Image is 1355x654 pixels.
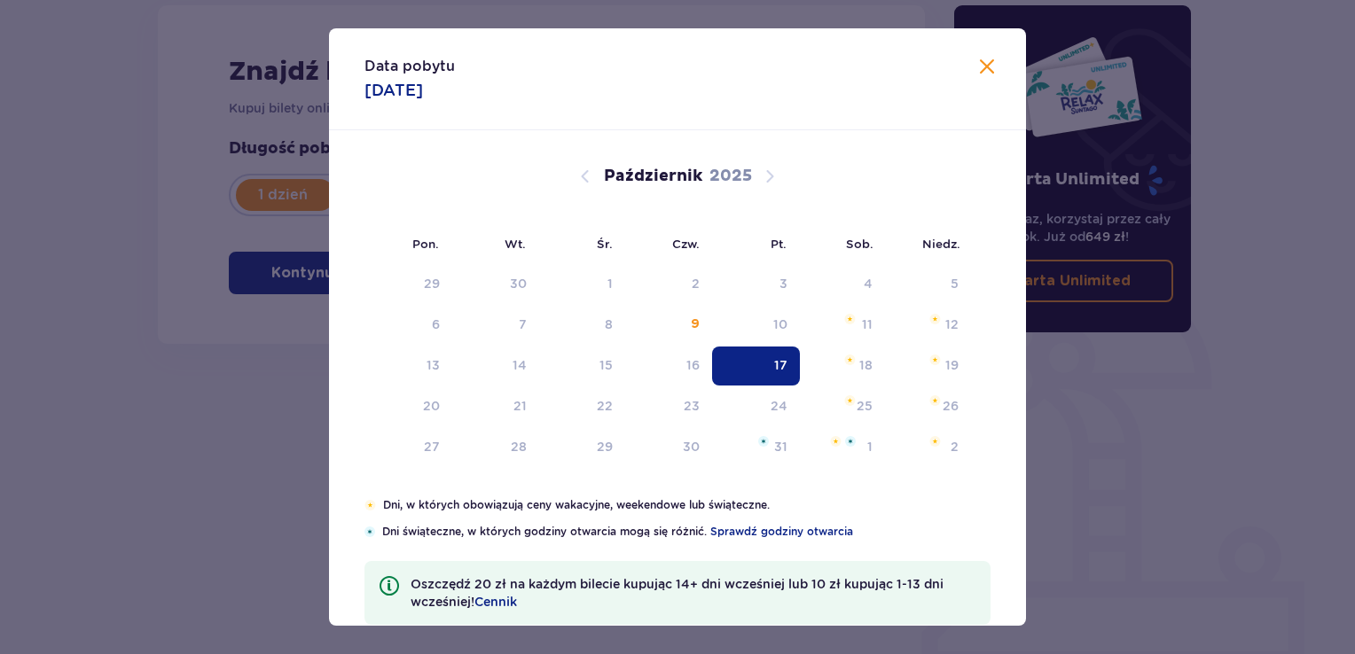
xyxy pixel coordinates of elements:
[364,500,376,510] img: Pomarańczowa gwiazdka
[452,387,540,426] td: wtorek, 21 października 2025
[625,346,713,385] td: czwartek, 16 października 2025
[625,306,713,345] td: czwartek, 9 października 2025
[712,306,800,345] td: piątek, 10 października 2025
[929,395,941,406] img: Pomarańczowa gwiazdka
[862,315,873,333] div: 11
[539,428,625,467] td: środa, 29 października 2025
[773,315,787,333] div: 10
[597,237,613,251] small: Śr.
[800,265,886,304] td: Data niedostępna. sobota, 4 października 2025
[686,356,700,374] div: 16
[774,356,787,374] div: 17
[474,593,517,611] a: Cennik
[857,397,873,415] div: 25
[771,237,787,251] small: Pt.
[364,80,423,101] p: [DATE]
[712,387,800,426] td: piątek, 24 października 2025
[427,356,440,374] div: 13
[411,575,976,611] p: Oszczędź 20 zł na każdym bilecie kupując 14+ dni wcześniej lub 10 zł kupując 1-13 dni wcześniej!
[364,346,452,385] td: poniedziałek, 13 października 2025
[575,166,596,187] button: Poprzedni miesiąc
[452,306,540,345] td: Data niedostępna. wtorek, 7 października 2025
[691,315,700,333] div: 9
[929,354,941,365] img: Pomarańczowa gwiazdka
[945,356,959,374] div: 19
[364,526,375,537] img: Niebieska gwiazdka
[779,275,787,292] div: 3
[424,275,440,292] div: 29
[625,428,713,467] td: czwartek, 30 października 2025
[539,306,625,345] td: Data niedostępna. środa, 8 października 2025
[800,306,886,345] td: sobota, 11 października 2025
[625,387,713,426] td: czwartek, 23 października 2025
[364,57,455,76] p: Data pobytu
[844,354,856,365] img: Pomarańczowa gwiazdka
[684,397,700,415] div: 23
[710,524,853,540] a: Sprawdź godziny otwarcia
[800,428,886,467] td: sobota, 1 listopada 2025
[412,237,439,251] small: Pon.
[845,436,856,447] img: Niebieska gwiazdka
[885,428,971,467] td: niedziela, 2 listopada 2025
[867,438,873,455] div: 1
[712,265,800,304] td: Data niedostępna. piątek, 3 października 2025
[364,306,452,345] td: Data niedostępna. poniedziałek, 6 października 2025
[885,387,971,426] td: niedziela, 26 października 2025
[800,387,886,426] td: sobota, 25 października 2025
[513,356,527,374] div: 14
[859,356,873,374] div: 18
[539,387,625,426] td: środa, 22 października 2025
[599,356,613,374] div: 15
[452,265,540,304] td: Data niedostępna. wtorek, 30 września 2025
[452,346,540,385] td: wtorek, 14 października 2025
[771,397,787,415] div: 24
[364,265,452,304] td: Data niedostępna. poniedziałek, 29 września 2025
[945,315,959,333] div: 12
[759,166,780,187] button: Następny miesiąc
[712,346,800,385] td: Data zaznaczona. piątek, 17 października 2025
[382,524,991,540] p: Dni świąteczne, w których godziny otwarcia mogą się różnić.
[505,237,526,251] small: Wt.
[758,436,769,447] img: Niebieska gwiazdka
[432,315,440,333] div: 6
[830,436,842,447] img: Pomarańczowa gwiazdka
[864,275,873,292] div: 4
[625,265,713,304] td: Data niedostępna. czwartek, 2 października 2025
[519,315,527,333] div: 7
[452,428,540,467] td: wtorek, 28 października 2025
[513,397,527,415] div: 21
[423,397,440,415] div: 20
[605,315,613,333] div: 8
[922,237,960,251] small: Niedz.
[951,438,959,455] div: 2
[672,237,700,251] small: Czw.
[885,306,971,345] td: niedziela, 12 października 2025
[511,438,527,455] div: 28
[692,275,700,292] div: 2
[424,438,440,455] div: 27
[929,314,941,324] img: Pomarańczowa gwiazdka
[539,346,625,385] td: środa, 15 października 2025
[712,428,800,467] td: piątek, 31 października 2025
[885,265,971,304] td: Data niedostępna. niedziela, 5 października 2025
[364,428,452,467] td: poniedziałek, 27 października 2025
[951,275,959,292] div: 5
[597,438,613,455] div: 29
[364,387,452,426] td: poniedziałek, 20 października 2025
[607,275,613,292] div: 1
[774,438,787,455] div: 31
[846,237,873,251] small: Sob.
[800,346,886,385] td: sobota, 18 października 2025
[604,166,702,187] p: Październik
[539,265,625,304] td: Data niedostępna. środa, 1 października 2025
[943,397,959,415] div: 26
[929,436,941,447] img: Pomarańczowa gwiazdka
[709,166,752,187] p: 2025
[976,57,998,79] button: Zamknij
[885,346,971,385] td: niedziela, 19 października 2025
[597,397,613,415] div: 22
[844,395,856,406] img: Pomarańczowa gwiazdka
[683,438,700,455] div: 30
